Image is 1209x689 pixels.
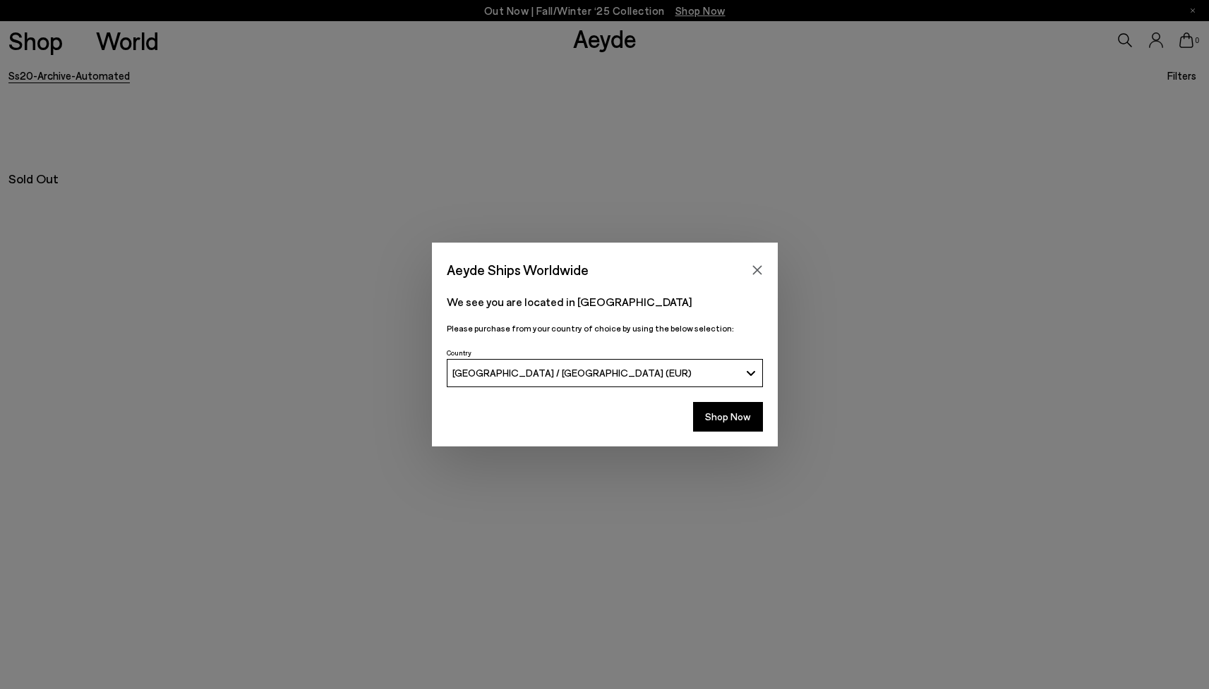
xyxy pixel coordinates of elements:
[747,260,768,281] button: Close
[693,402,763,432] button: Shop Now
[447,293,763,310] p: We see you are located in [GEOGRAPHIC_DATA]
[452,367,692,379] span: [GEOGRAPHIC_DATA] / [GEOGRAPHIC_DATA] (EUR)
[447,322,763,335] p: Please purchase from your country of choice by using the below selection:
[447,348,471,357] span: Country
[447,257,589,282] span: Aeyde Ships Worldwide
